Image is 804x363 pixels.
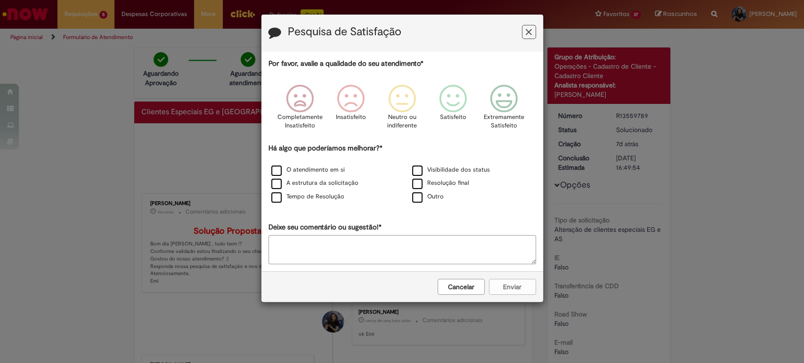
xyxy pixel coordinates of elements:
label: O atendimento em si [271,166,345,174]
div: Satisfeito [429,78,477,142]
div: Completamente Insatisfeito [276,78,324,142]
label: Pesquisa de Satisfação [288,26,401,38]
label: Tempo de Resolução [271,192,344,201]
label: Visibilidade dos status [412,166,490,174]
button: Cancelar [438,279,485,295]
label: Outro [412,192,444,201]
label: Resolução final [412,179,469,188]
label: Deixe seu comentário ou sugestão!* [268,222,382,232]
div: Há algo que poderíamos melhorar?* [268,143,536,204]
p: Extremamente Satisfeito [484,113,524,130]
div: Neutro ou indiferente [378,78,426,142]
p: Satisfeito [440,113,466,122]
div: Extremamente Satisfeito [480,78,528,142]
div: Insatisfeito [327,78,375,142]
p: Completamente Insatisfeito [277,113,323,130]
p: Insatisfeito [336,113,366,122]
label: Por favor, avalie a qualidade do seu atendimento* [268,59,423,69]
label: A estrutura da solicitação [271,179,358,188]
p: Neutro ou indiferente [385,113,419,130]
